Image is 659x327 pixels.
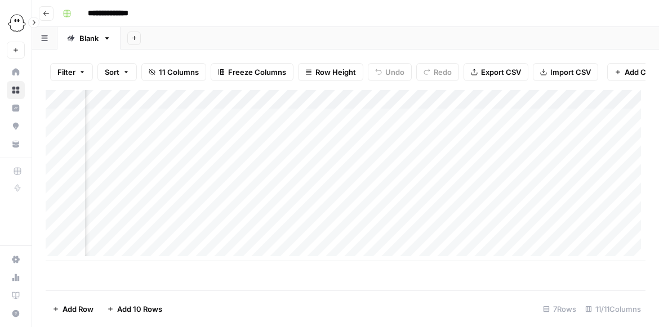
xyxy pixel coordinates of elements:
[7,268,25,286] a: Usage
[533,63,598,81] button: Import CSV
[581,300,645,318] div: 11/11 Columns
[7,13,27,33] img: PhantomBuster Logo
[141,63,206,81] button: 11 Columns
[315,66,356,78] span: Row Height
[434,66,452,78] span: Redo
[57,66,75,78] span: Filter
[159,66,199,78] span: 11 Columns
[7,304,25,322] button: Help + Support
[79,33,99,44] div: Blank
[550,66,591,78] span: Import CSV
[63,303,93,315] span: Add Row
[368,63,412,81] button: Undo
[7,81,25,99] a: Browse
[7,9,25,37] button: Workspace: PhantomBuster
[117,303,162,315] span: Add 10 Rows
[385,66,404,78] span: Undo
[97,63,137,81] button: Sort
[57,27,121,50] a: Blank
[416,63,459,81] button: Redo
[50,63,93,81] button: Filter
[7,63,25,81] a: Home
[211,63,293,81] button: Freeze Columns
[7,286,25,304] a: Learning Hub
[105,66,119,78] span: Sort
[464,63,528,81] button: Export CSV
[538,300,581,318] div: 7 Rows
[7,117,25,135] a: Opportunities
[46,300,100,318] button: Add Row
[228,66,286,78] span: Freeze Columns
[481,66,521,78] span: Export CSV
[298,63,363,81] button: Row Height
[100,300,169,318] button: Add 10 Rows
[7,135,25,153] a: Your Data
[7,99,25,117] a: Insights
[7,250,25,268] a: Settings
